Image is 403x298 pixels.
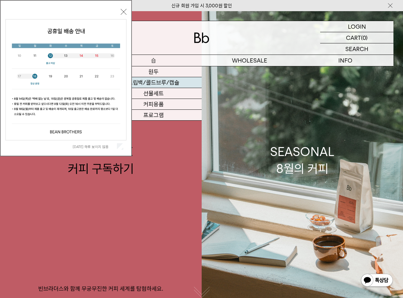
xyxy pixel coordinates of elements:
a: 드립백/콜드브루/캡슐 [105,77,201,88]
p: SEARCH [345,43,368,55]
p: WHOLESALE [202,55,298,66]
a: LOGIN [320,21,393,32]
p: LOGIN [348,21,366,32]
p: CART [346,32,361,43]
div: SEASONAL 8월의 커피 [270,143,335,177]
img: cb63d4bbb2e6550c365f227fdc69b27f_113810.jpg [6,19,126,140]
a: 원두 [105,66,201,77]
p: (0) [361,32,368,43]
a: 숍 [105,55,201,66]
img: 카카오톡 채널 1:1 채팅 버튼 [360,273,393,288]
p: INFO [298,55,393,66]
a: 커피용품 [105,99,201,110]
a: 프로그램 [105,110,201,121]
label: [DATE] 하루 보이지 않음 [73,145,116,149]
button: 닫기 [121,9,126,15]
a: 선물세트 [105,88,201,99]
a: 신규 회원 가입 시 3,000원 할인 [171,3,232,9]
div: SUBSCRIBE 커피 구독하기 [68,143,134,177]
a: CART (0) [320,32,393,43]
img: 로고 [194,33,209,43]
